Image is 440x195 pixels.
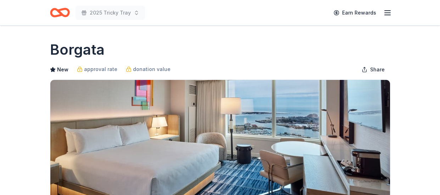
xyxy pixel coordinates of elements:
span: New [57,65,68,74]
a: Earn Rewards [329,6,380,19]
button: 2025 Tricky Tray [76,6,145,20]
a: approval rate [77,65,117,74]
span: donation value [133,65,171,74]
span: 2025 Tricky Tray [90,9,131,17]
a: donation value [126,65,171,74]
span: Share [370,65,385,74]
button: Share [356,63,390,77]
a: Home [50,4,70,21]
h1: Borgata [50,40,105,60]
span: approval rate [84,65,117,74]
